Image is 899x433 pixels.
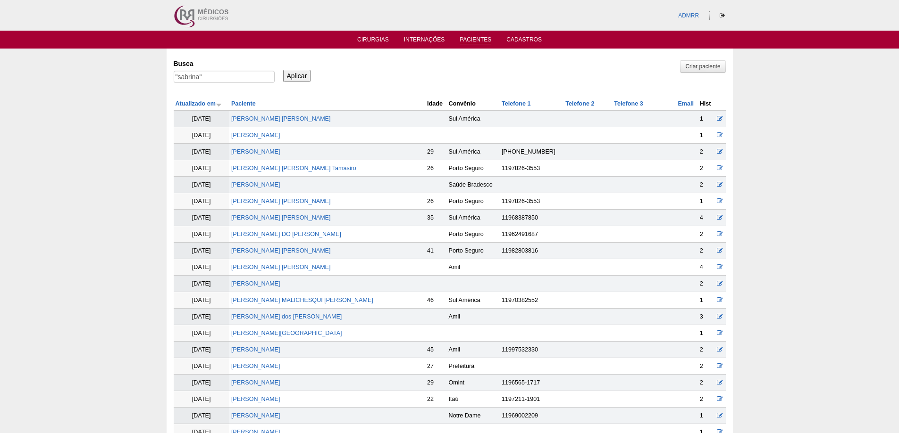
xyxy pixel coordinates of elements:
td: 11969002209 [500,408,563,424]
td: 46 [425,292,447,309]
a: [PERSON_NAME] [PERSON_NAME] [231,115,331,122]
td: Sul América [447,292,500,309]
a: Telefone 3 [614,100,643,107]
td: 29 [425,375,447,391]
a: [PERSON_NAME] [PERSON_NAME] [231,264,331,270]
td: 2 [698,243,714,259]
td: 2 [698,226,714,243]
td: 11982803816 [500,243,563,259]
td: 26 [425,193,447,210]
td: 29 [425,144,447,160]
td: 1 [698,193,714,210]
td: [DATE] [174,358,229,375]
td: 11970382552 [500,292,563,309]
th: Idade [425,97,447,111]
td: [DATE] [174,226,229,243]
a: [PERSON_NAME] dos [PERSON_NAME] [231,313,342,320]
td: Porto Seguro [447,226,500,243]
a: [PERSON_NAME] [231,363,280,369]
td: Sul América [447,144,500,160]
td: Porto Seguro [447,193,500,210]
td: Notre Dame [447,408,500,424]
td: [DATE] [174,309,229,325]
label: Busca [174,59,275,68]
td: [DATE] [174,111,229,127]
th: Hist [698,97,714,111]
a: Cirurgias [357,36,389,46]
td: Itaú [447,391,500,408]
a: [PERSON_NAME] [231,280,280,287]
a: Cadastros [506,36,542,46]
td: [DATE] [174,391,229,408]
td: [DATE] [174,193,229,210]
td: [DATE] [174,276,229,292]
td: [DATE] [174,342,229,358]
i: Sair [720,13,725,18]
td: 1197211-1901 [500,391,563,408]
td: 1 [698,292,714,309]
td: 26 [425,160,447,177]
td: [DATE] [174,408,229,424]
td: [DATE] [174,210,229,226]
td: [DATE] [174,144,229,160]
td: 1197826-3553 [500,160,563,177]
td: 2 [698,391,714,408]
td: Saúde Bradesco [447,177,500,193]
a: ADMRR [678,12,699,19]
td: 2 [698,276,714,292]
td: [DATE] [174,259,229,276]
a: Email [678,100,694,107]
td: [DATE] [174,127,229,144]
a: [PERSON_NAME] [231,181,280,188]
td: Porto Seguro [447,243,500,259]
td: 1 [698,127,714,144]
a: Atualizado em [176,100,222,107]
td: 3 [698,309,714,325]
a: Criar paciente [680,60,725,73]
td: 4 [698,259,714,276]
td: Sul América [447,210,500,226]
a: [PERSON_NAME] [231,379,280,386]
a: Internações [404,36,445,46]
a: [PERSON_NAME] [231,132,280,139]
td: 2 [698,358,714,375]
a: [PERSON_NAME] [231,412,280,419]
td: 1 [698,408,714,424]
a: [PERSON_NAME] MALICHESQUI [PERSON_NAME] [231,297,373,303]
a: [PERSON_NAME] [PERSON_NAME] Tamasiro [231,165,356,172]
td: 35 [425,210,447,226]
td: 2 [698,177,714,193]
td: 1 [698,111,714,127]
td: 22 [425,391,447,408]
a: [PERSON_NAME] [231,346,280,353]
td: [DATE] [174,177,229,193]
td: 45 [425,342,447,358]
a: [PERSON_NAME] DO [PERSON_NAME] [231,231,341,237]
a: [PERSON_NAME] [PERSON_NAME] [231,247,331,254]
a: Telefone 1 [502,100,530,107]
td: Prefeitura [447,358,500,375]
td: [DATE] [174,292,229,309]
a: [PERSON_NAME] [231,396,280,402]
img: ordem crescente [216,101,222,107]
td: 2 [698,160,714,177]
th: Convênio [447,97,500,111]
a: [PERSON_NAME] [PERSON_NAME] [231,198,331,204]
td: [DATE] [174,375,229,391]
td: Amil [447,342,500,358]
td: Omint [447,375,500,391]
td: 27 [425,358,447,375]
td: Amil [447,309,500,325]
a: Telefone 2 [565,100,594,107]
td: Sul América [447,111,500,127]
td: 11968387850 [500,210,563,226]
input: Digite os termos que você deseja procurar. [174,71,275,83]
td: 11997532330 [500,342,563,358]
td: Porto Seguro [447,160,500,177]
td: 1 [698,325,714,342]
td: Amil [447,259,500,276]
td: 2 [698,375,714,391]
a: [PERSON_NAME] [231,148,280,155]
a: Pacientes [460,36,491,44]
td: [DATE] [174,160,229,177]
